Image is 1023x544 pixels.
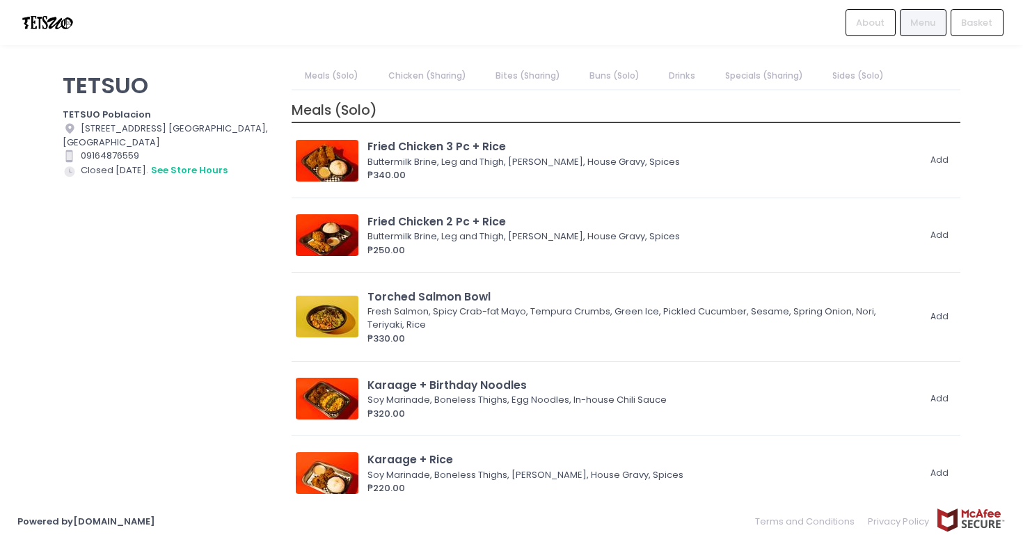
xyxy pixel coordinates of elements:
img: Torched Salmon Bowl [296,296,358,337]
div: Soy Marinade, Boneless Thighs, Egg Noodles, In-house Chili Sauce [367,393,914,407]
div: Karaage + Birthday Noodles [367,377,918,393]
div: Fried Chicken 2 Pc + Rice [367,214,918,230]
div: Fried Chicken 3 Pc + Rice [367,138,918,154]
button: Add [923,224,956,247]
div: Closed [DATE]. [63,163,274,178]
a: Powered by[DOMAIN_NAME] [17,515,155,528]
span: Menu [910,16,935,30]
img: Karaage + Birthday Noodles [296,378,358,419]
div: ₱340.00 [367,168,918,182]
img: logo [17,10,78,35]
div: ₱220.00 [367,481,918,495]
span: Basket [961,16,992,30]
b: TETSUO Poblacion [63,108,151,121]
div: Buttermilk Brine, Leg and Thigh, [PERSON_NAME], House Gravy, Spices [367,230,914,243]
img: Fried Chicken 2 Pc + Rice [296,214,358,256]
button: Add [923,462,956,485]
img: mcafee-secure [936,508,1006,532]
div: Buttermilk Brine, Leg and Thigh, [PERSON_NAME], House Gravy, Spices [367,155,914,169]
div: ₱250.00 [367,243,918,257]
button: Add [923,305,956,328]
button: Add [923,149,956,172]
a: Bites (Sharing) [482,63,573,89]
p: TETSUO [63,72,274,99]
div: Karaage + Rice [367,451,918,467]
a: Buns (Solo) [576,63,653,89]
a: Meals (Solo) [292,63,372,89]
button: see store hours [150,163,228,178]
div: ₱330.00 [367,332,918,346]
div: Soy Marinade, Boneless Thighs, [PERSON_NAME], House Gravy, Spices [367,468,914,482]
div: Fresh Salmon, Spicy Crab-fat Mayo, Tempura Crumbs, Green Ice, Pickled Cucumber, Sesame, Spring On... [367,305,914,332]
div: Torched Salmon Bowl [367,289,918,305]
div: [STREET_ADDRESS] [GEOGRAPHIC_DATA], [GEOGRAPHIC_DATA] [63,122,274,150]
a: Chicken (Sharing) [374,63,479,89]
a: Menu [900,9,946,35]
div: 09164876559 [63,149,274,163]
a: Drinks [656,63,709,89]
a: Privacy Policy [862,508,937,535]
a: Specials (Sharing) [711,63,816,89]
a: Sides (Solo) [818,63,897,89]
img: Fried Chicken 3 Pc + Rice [296,140,358,182]
span: Meals (Solo) [292,101,377,120]
a: Terms and Conditions [755,508,862,535]
a: About [846,9,896,35]
span: About [856,16,885,30]
img: Karaage + Rice [296,452,358,494]
button: Add [923,387,956,410]
div: ₱320.00 [367,407,918,421]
